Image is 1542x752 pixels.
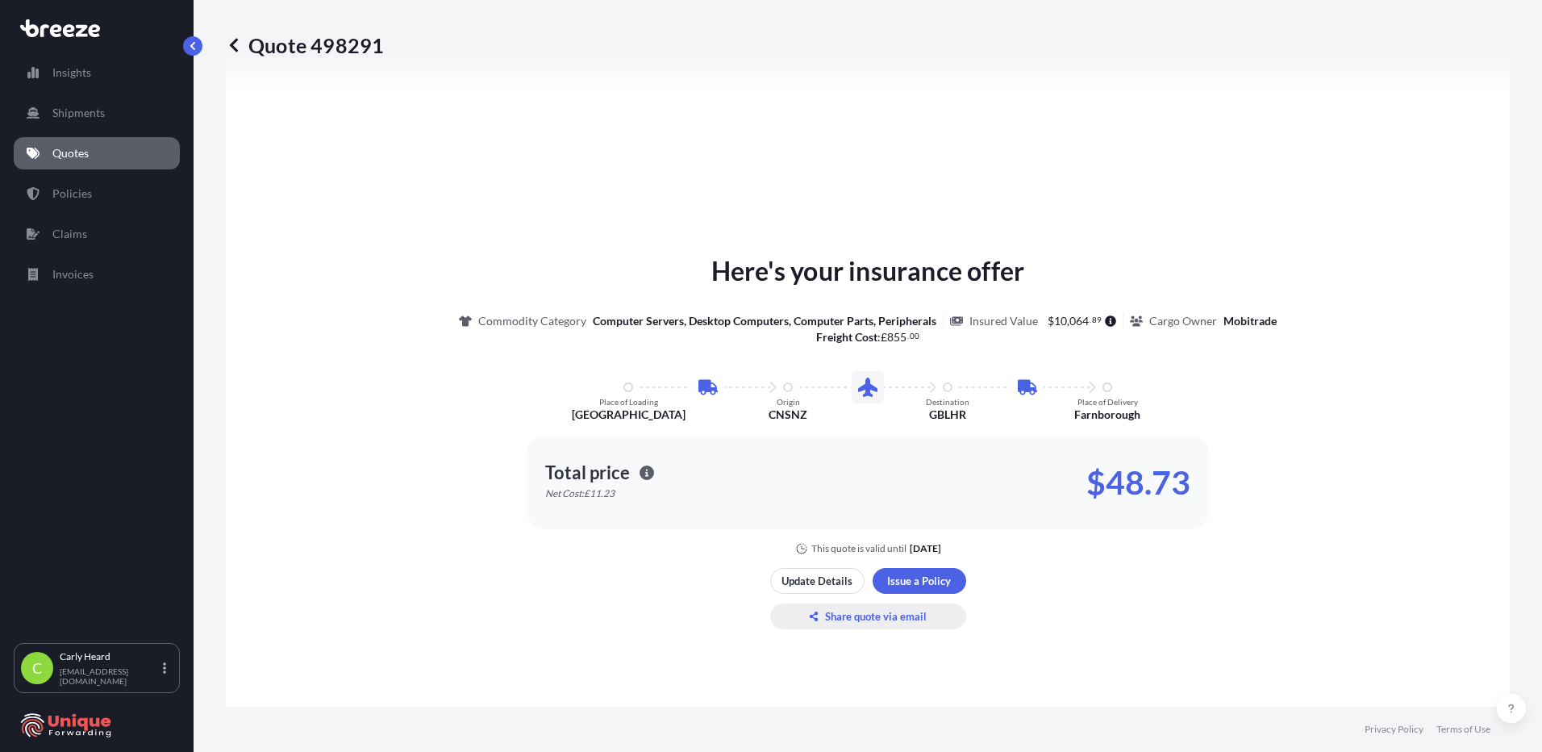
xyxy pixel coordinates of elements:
[52,65,91,81] p: Insights
[545,465,630,481] p: Total price
[816,330,877,344] b: Freight Cost
[1067,315,1069,327] span: ,
[1054,315,1067,327] span: 10
[52,266,94,282] p: Invoices
[14,56,180,89] a: Insights
[1092,317,1102,323] span: 89
[572,407,686,423] p: [GEOGRAPHIC_DATA]
[907,333,909,339] span: .
[769,407,807,423] p: CNSNZ
[777,397,800,407] p: Origin
[1074,407,1140,423] p: Farnborough
[52,105,105,121] p: Shipments
[32,660,42,676] span: C
[770,568,865,594] button: Update Details
[1090,317,1091,323] span: .
[478,313,586,329] p: Commodity Category
[14,137,180,169] a: Quotes
[1086,470,1190,495] p: $48.73
[811,542,906,555] p: This quote is valid until
[969,313,1038,329] p: Insured Value
[825,608,927,625] p: Share quote via email
[887,332,906,343] span: 855
[770,604,966,629] button: Share quote via email
[1069,315,1089,327] span: 064
[14,97,180,129] a: Shipments
[52,145,89,161] p: Quotes
[711,252,1024,290] p: Here's your insurance offer
[781,573,852,589] p: Update Details
[14,218,180,250] a: Claims
[14,258,180,290] a: Invoices
[929,407,966,423] p: GBLHR
[226,32,384,58] p: Quote 498291
[887,573,951,589] p: Issue a Policy
[545,487,615,500] p: Net Cost: £11.23
[52,226,87,242] p: Claims
[1365,723,1423,736] a: Privacy Policy
[20,712,113,738] img: organization-logo
[881,332,887,343] span: £
[910,542,941,555] p: [DATE]
[60,650,160,663] p: Carly Heard
[599,397,658,407] p: Place of Loading
[910,333,919,339] span: 00
[60,666,160,686] p: [EMAIL_ADDRESS][DOMAIN_NAME]
[1223,313,1277,329] p: Mobitrade
[593,313,936,329] p: Computer Servers, Desktop Computers, Computer Parts, Peripherals
[1077,397,1138,407] p: Place of Delivery
[14,178,180,210] a: Policies
[816,329,919,345] p: :
[1436,723,1490,736] a: Terms of Use
[873,568,966,594] button: Issue a Policy
[52,186,92,202] p: Policies
[1149,313,1217,329] p: Cargo Owner
[1048,315,1054,327] span: $
[926,397,969,407] p: Destination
